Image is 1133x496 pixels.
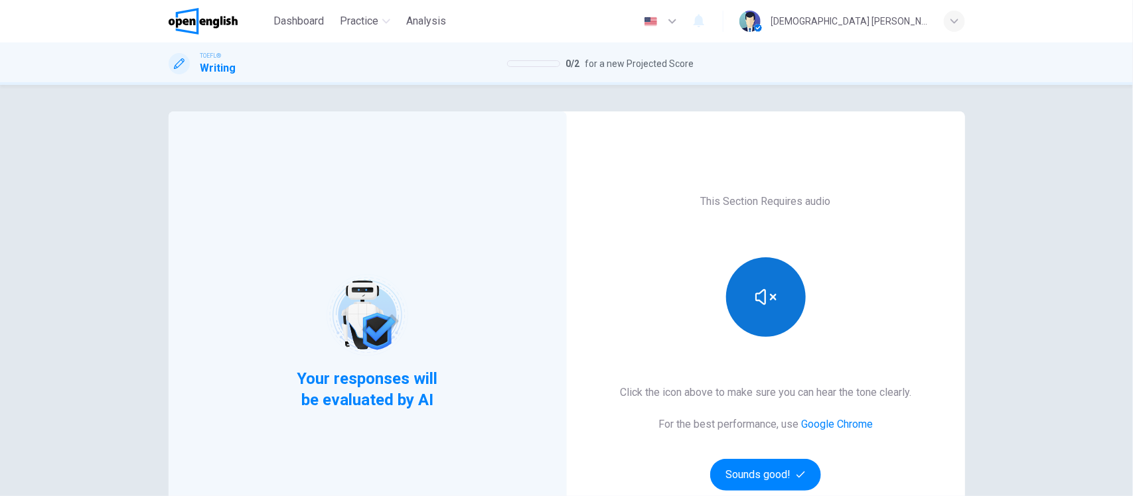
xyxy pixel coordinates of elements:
[642,17,659,27] img: en
[710,459,822,491] button: Sounds good!
[701,194,831,210] h6: This Section Requires audio
[585,56,694,72] span: for a new Projected Score
[406,13,446,29] span: Analysis
[340,13,378,29] span: Practice
[287,368,448,410] span: Your responses will be evaluated by AI
[771,13,928,29] div: [DEMOGRAPHIC_DATA] [PERSON_NAME]
[200,51,222,60] span: TOEFL®
[566,56,579,72] span: 0 / 2
[169,8,238,34] img: OpenEnglish logo
[268,9,329,33] button: Dashboard
[200,60,236,76] h1: Writing
[325,273,410,357] img: robot icon
[620,385,911,401] h6: Click the icon above to make sure you can hear the tone clearly.
[335,9,396,33] button: Practice
[801,418,873,430] a: Google Chrome
[273,13,324,29] span: Dashboard
[401,9,451,33] button: Analysis
[658,416,873,432] h6: For the best performance, use
[169,8,269,34] a: OpenEnglish logo
[739,11,761,32] img: Profile picture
